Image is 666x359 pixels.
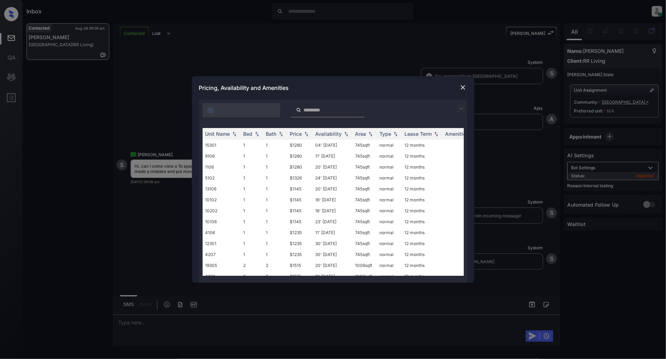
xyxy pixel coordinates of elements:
[367,132,374,136] img: sorting
[241,249,263,260] td: 1
[263,162,287,172] td: 1
[313,194,353,205] td: 16' [DATE]
[353,183,377,194] td: 745 sqft
[460,84,467,91] img: close
[253,132,260,136] img: sorting
[402,238,443,249] td: 12 months
[203,216,241,227] td: 10106
[296,107,301,113] img: icon-zuma
[433,132,440,136] img: sorting
[313,271,353,282] td: 11' [DATE]
[263,205,287,216] td: 1
[287,140,313,151] td: $1280
[266,131,277,137] div: Bath
[241,151,263,162] td: 1
[377,194,402,205] td: normal
[241,227,263,238] td: 1
[353,271,377,282] td: 1006 sqft
[353,194,377,205] td: 745 sqft
[313,140,353,151] td: 04' [DATE]
[287,238,313,249] td: $1235
[402,260,443,271] td: 12 months
[263,238,287,249] td: 1
[290,131,302,137] div: Price
[205,131,230,137] div: Unit Name
[313,216,353,227] td: 23' [DATE]
[405,131,432,137] div: Lease Term
[263,151,287,162] td: 1
[241,183,263,194] td: 1
[377,249,402,260] td: normal
[353,216,377,227] td: 745 sqft
[313,227,353,238] td: 11' [DATE]
[402,271,443,282] td: 12 months
[263,172,287,183] td: 1
[287,249,313,260] td: $1235
[203,162,241,172] td: 1106
[287,162,313,172] td: $1280
[402,151,443,162] td: 12 months
[353,162,377,172] td: 745 sqft
[313,238,353,249] td: 30' [DATE]
[263,249,287,260] td: 1
[241,271,263,282] td: 2
[353,249,377,260] td: 745 sqft
[241,172,263,183] td: 1
[402,194,443,205] td: 12 months
[241,140,263,151] td: 1
[192,76,474,99] div: Pricing, Availability and Amenities
[263,227,287,238] td: 1
[353,260,377,271] td: 1006 sqft
[316,131,342,137] div: Availability
[377,227,402,238] td: normal
[263,271,287,282] td: 2
[313,183,353,194] td: 20' [DATE]
[203,151,241,162] td: 9106
[287,151,313,162] td: $1280
[353,172,377,183] td: 745 sqft
[241,205,263,216] td: 1
[263,183,287,194] td: 1
[203,140,241,151] td: 15301
[377,183,402,194] td: normal
[287,271,313,282] td: $1515
[231,132,238,136] img: sorting
[377,140,402,151] td: normal
[203,183,241,194] td: 13106
[241,162,263,172] td: 1
[287,194,313,205] td: $1145
[457,104,466,113] img: icon-zuma
[203,194,241,205] td: 10102
[287,227,313,238] td: $1235
[353,238,377,249] td: 745 sqft
[402,183,443,194] td: 12 months
[402,140,443,151] td: 12 months
[377,238,402,249] td: normal
[203,205,241,216] td: 10202
[377,205,402,216] td: normal
[263,140,287,151] td: 1
[377,172,402,183] td: normal
[203,227,241,238] td: 4106
[353,140,377,151] td: 745 sqft
[377,260,402,271] td: normal
[287,205,313,216] td: $1145
[203,260,241,271] td: 19305
[313,205,353,216] td: 16' [DATE]
[241,238,263,249] td: 1
[380,131,391,137] div: Type
[445,131,469,137] div: Amenities
[402,172,443,183] td: 12 months
[287,260,313,271] td: $1515
[241,194,263,205] td: 1
[244,131,253,137] div: Bed
[377,271,402,282] td: normal
[402,249,443,260] td: 12 months
[353,151,377,162] td: 745 sqft
[303,132,310,136] img: sorting
[377,151,402,162] td: normal
[377,216,402,227] td: normal
[353,227,377,238] td: 745 sqft
[343,132,350,136] img: sorting
[402,216,443,227] td: 12 months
